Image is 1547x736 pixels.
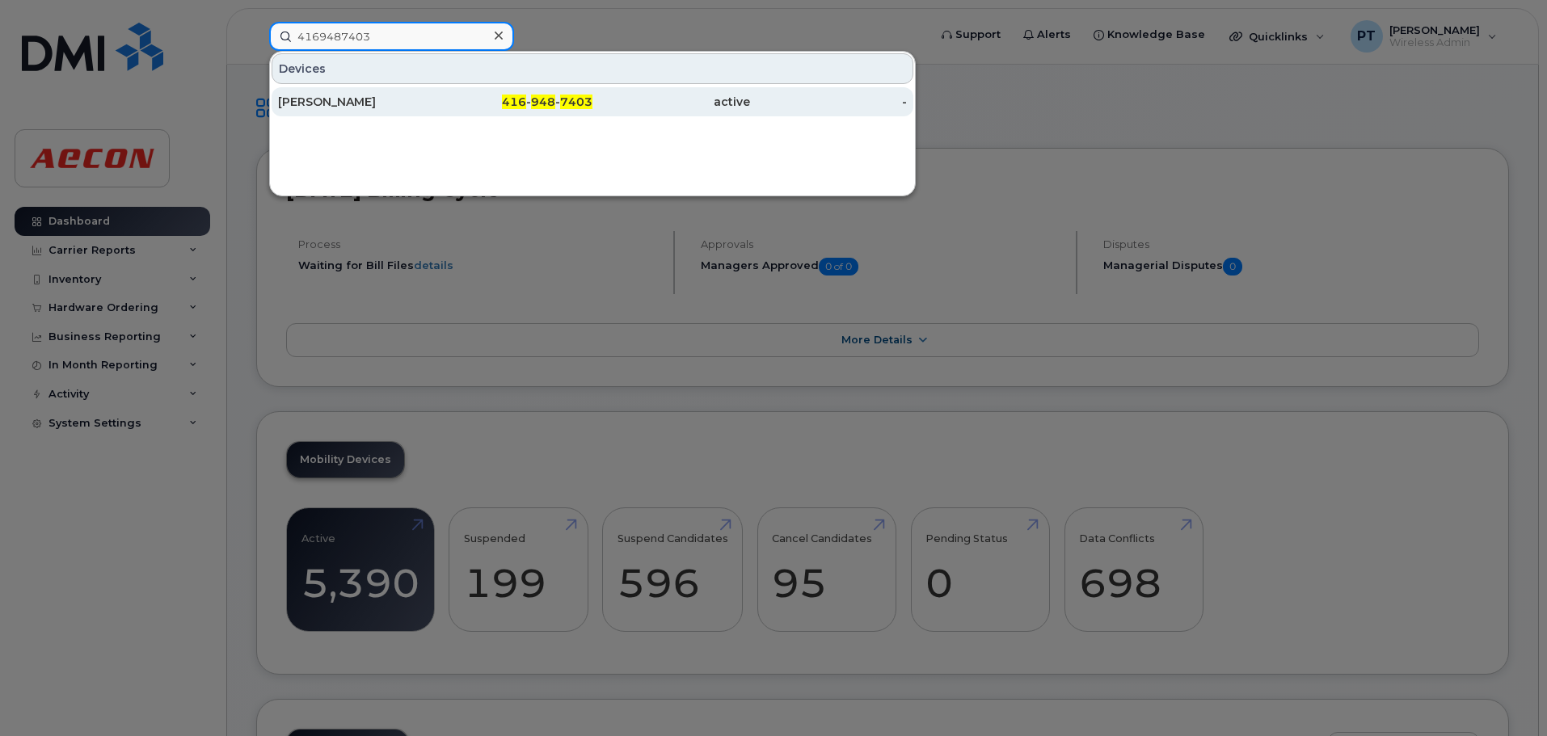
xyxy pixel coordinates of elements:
div: - - [436,94,593,110]
div: active [592,94,750,110]
span: 948 [531,95,555,109]
span: 7403 [560,95,592,109]
div: Devices [272,53,913,84]
a: [PERSON_NAME]416-948-7403active- [272,87,913,116]
div: - [750,94,908,110]
span: 416 [502,95,526,109]
div: [PERSON_NAME] [278,94,436,110]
